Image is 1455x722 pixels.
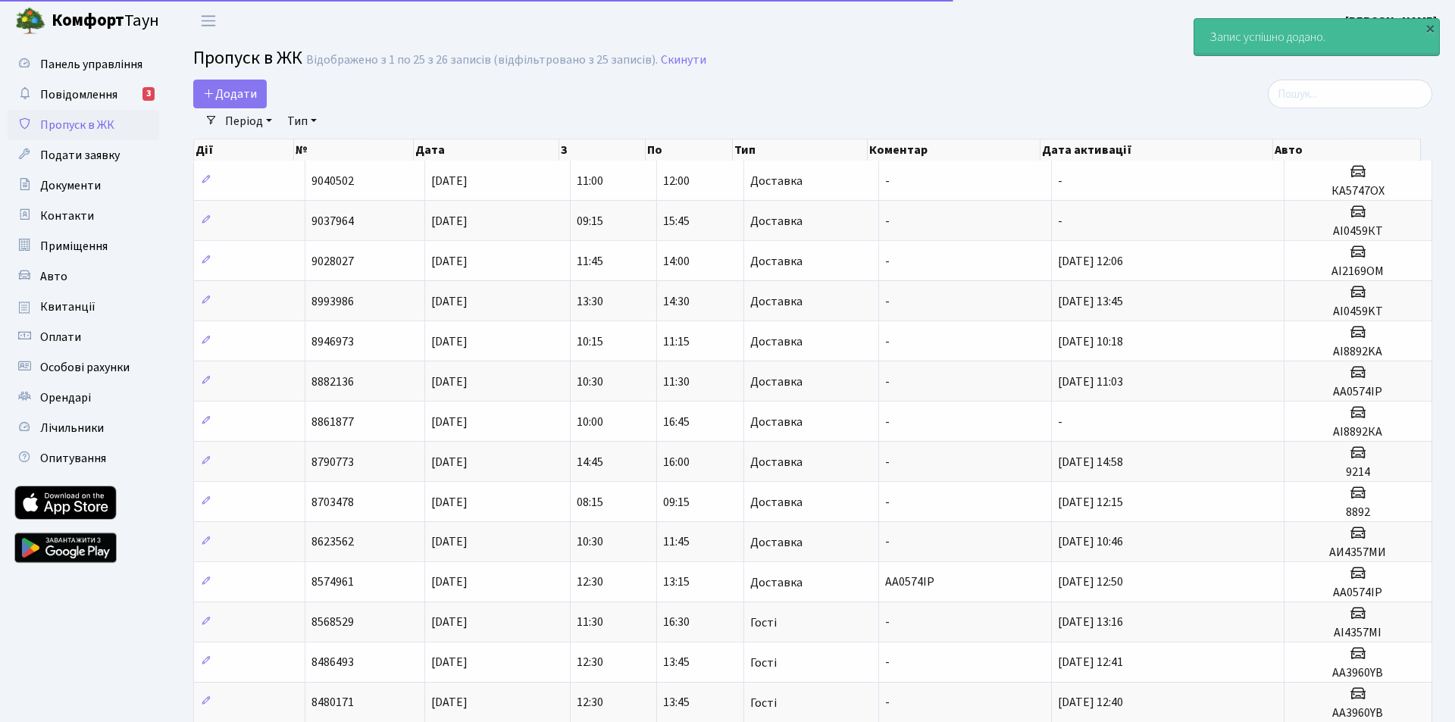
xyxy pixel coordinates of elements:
span: [DATE] 10:18 [1058,333,1123,350]
span: Доставка [750,577,803,589]
span: Пропуск в ЖК [40,117,114,133]
span: Пропуск в ЖК [193,45,302,71]
span: 16:00 [663,454,690,470]
h5: AI8892KA [1291,345,1425,359]
span: [DATE] [431,494,468,511]
div: × [1422,20,1438,36]
span: - [885,494,890,511]
th: Коментар [868,139,1040,161]
input: Пошук... [1268,80,1432,108]
th: Тип [733,139,868,161]
span: Доставка [750,255,803,267]
span: 9040502 [311,173,354,189]
span: 8861877 [311,414,354,430]
a: Авто [8,261,159,292]
span: Квитанції [40,298,95,315]
a: Квитанції [8,292,159,322]
span: 11:00 [577,173,603,189]
h5: 8892 [1291,505,1425,520]
span: АА0574ІР [885,574,934,591]
span: 8703478 [311,494,354,511]
span: - [1058,173,1062,189]
span: 16:30 [663,614,690,631]
span: 09:15 [577,213,603,230]
span: [DATE] [431,655,468,671]
span: [DATE] 14:58 [1058,454,1123,470]
span: 8486493 [311,655,354,671]
span: - [885,614,890,631]
span: 12:00 [663,173,690,189]
span: 10:30 [577,534,603,551]
span: Документи [40,177,101,194]
span: [DATE] [431,534,468,551]
span: [DATE] [431,614,468,631]
a: Панель управління [8,49,159,80]
span: 13:15 [663,574,690,591]
span: Доставка [750,336,803,348]
span: 15:45 [663,213,690,230]
span: 8993986 [311,293,354,310]
span: 13:45 [663,695,690,711]
span: - [885,454,890,470]
span: 14:30 [663,293,690,310]
a: Додати [193,80,267,108]
span: 8790773 [311,454,354,470]
th: Дата [414,139,559,161]
span: Доставка [750,416,803,428]
span: 08:15 [577,494,603,511]
a: Контакти [8,201,159,231]
span: - [885,414,890,430]
th: Дата активації [1040,139,1273,161]
span: Панель управління [40,56,142,73]
a: Тип [281,108,323,134]
span: 8574961 [311,574,354,591]
span: - [1058,213,1062,230]
span: [DATE] 12:40 [1058,695,1123,711]
span: - [1058,414,1062,430]
span: 14:45 [577,454,603,470]
th: Дії [194,139,294,161]
span: 8946973 [311,333,354,350]
span: Доставка [750,536,803,549]
a: Період [219,108,278,134]
span: 8882136 [311,374,354,390]
span: 12:30 [577,574,603,591]
a: Особові рахунки [8,352,159,383]
span: - [885,655,890,671]
span: [DATE] 13:45 [1058,293,1123,310]
span: - [885,695,890,711]
h5: АА0574ІР [1291,385,1425,399]
a: Опитування [8,443,159,474]
a: Повідомлення3 [8,80,159,110]
span: [DATE] [431,454,468,470]
span: [DATE] [431,173,468,189]
span: [DATE] 10:46 [1058,534,1123,551]
span: 11:45 [577,253,603,270]
span: Приміщення [40,238,108,255]
span: [DATE] 12:41 [1058,655,1123,671]
span: 13:30 [577,293,603,310]
span: [DATE] 11:03 [1058,374,1123,390]
span: [DATE] 13:16 [1058,614,1123,631]
th: По [646,139,732,161]
span: [DATE] [431,333,468,350]
span: [DATE] 12:50 [1058,574,1123,591]
span: Додати [203,86,257,102]
span: Гості [750,617,777,629]
span: [DATE] [431,293,468,310]
span: - [885,333,890,350]
a: Документи [8,170,159,201]
span: Контакти [40,208,94,224]
span: Опитування [40,450,106,467]
span: [DATE] [431,574,468,591]
div: Відображено з 1 по 25 з 26 записів (відфільтровано з 25 записів). [306,53,658,67]
span: - [885,534,890,551]
h5: КА5747ОХ [1291,184,1425,198]
a: Подати заявку [8,140,159,170]
h5: 9214 [1291,465,1425,480]
span: 12:30 [577,655,603,671]
img: logo.png [15,6,45,36]
span: [DATE] 12:06 [1058,253,1123,270]
span: Подати заявку [40,147,120,164]
span: Доставка [750,496,803,508]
